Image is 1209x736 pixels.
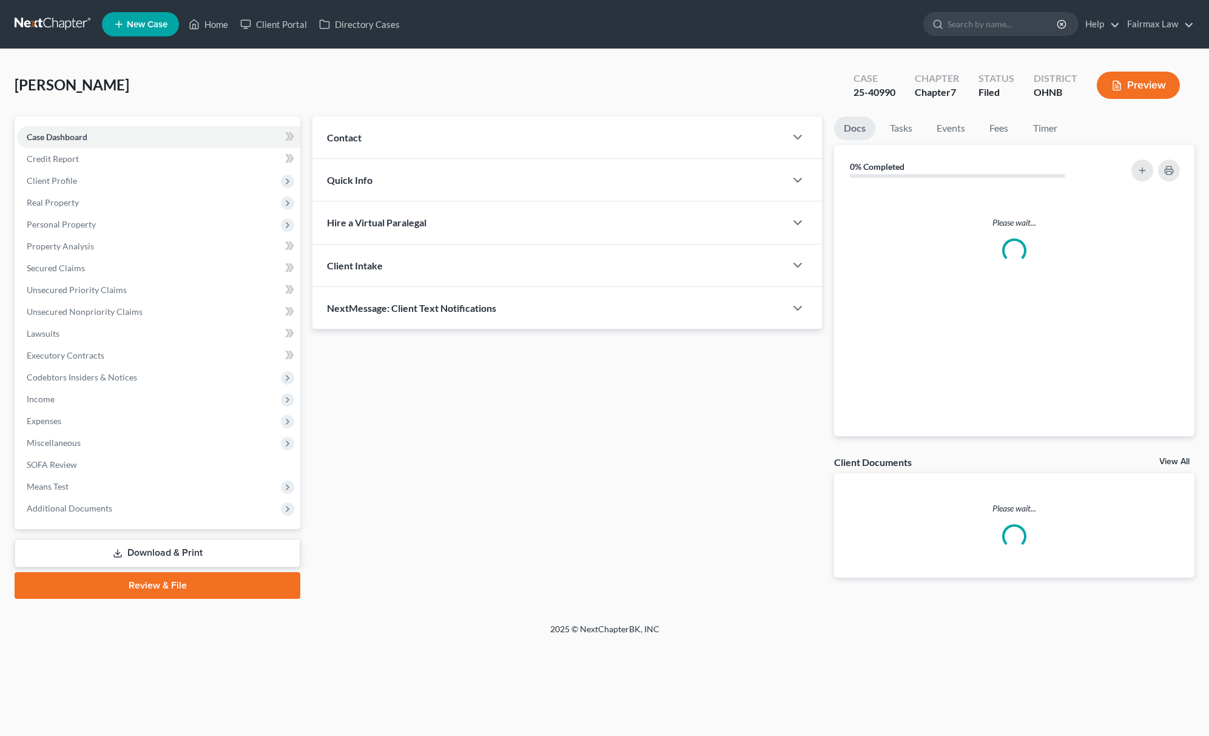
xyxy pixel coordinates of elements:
div: Case [854,72,895,86]
span: Executory Contracts [27,350,104,360]
a: Download & Print [15,539,300,567]
div: Status [978,72,1014,86]
span: Unsecured Nonpriority Claims [27,306,143,317]
div: 25-40990 [854,86,895,100]
a: Property Analysis [17,235,300,257]
button: Preview [1097,72,1180,99]
a: Credit Report [17,148,300,170]
span: Credit Report [27,154,79,164]
span: Income [27,394,55,404]
a: Help [1079,13,1120,35]
a: Tasks [880,116,922,140]
span: Quick Info [327,174,372,186]
span: Personal Property [27,219,96,229]
span: Means Test [27,481,69,491]
span: Hire a Virtual Paralegal [327,217,426,228]
span: 7 [951,86,956,98]
a: Directory Cases [313,13,406,35]
a: Client Portal [234,13,313,35]
a: Unsecured Priority Claims [17,279,300,301]
p: Please wait... [834,502,1194,515]
span: Expenses [27,416,61,426]
span: Contact [327,132,362,143]
a: View All [1159,457,1190,466]
div: Client Documents [834,456,912,468]
span: SOFA Review [27,459,77,470]
a: Unsecured Nonpriority Claims [17,301,300,323]
a: Review & File [15,572,300,599]
a: Events [927,116,975,140]
p: Please wait... [844,217,1185,229]
a: SOFA Review [17,454,300,476]
span: Client Intake [327,260,383,271]
div: District [1034,72,1077,86]
strong: 0% Completed [850,161,904,172]
span: Secured Claims [27,263,85,273]
a: Docs [834,116,875,140]
a: Fairmax Law [1121,13,1194,35]
span: Unsecured Priority Claims [27,285,127,295]
span: Case Dashboard [27,132,87,142]
div: Chapter [915,86,959,100]
a: Executory Contracts [17,345,300,366]
span: Additional Documents [27,503,112,513]
span: [PERSON_NAME] [15,76,129,93]
span: Codebtors Insiders & Notices [27,372,137,382]
a: Timer [1023,116,1067,140]
span: Client Profile [27,175,77,186]
div: Chapter [915,72,959,86]
div: Filed [978,86,1014,100]
input: Search by name... [948,13,1059,35]
span: Miscellaneous [27,437,81,448]
span: New Case [127,20,167,29]
span: Lawsuits [27,328,59,339]
span: NextMessage: Client Text Notifications [327,302,496,314]
span: Real Property [27,197,79,208]
a: Lawsuits [17,323,300,345]
a: Secured Claims [17,257,300,279]
div: OHNB [1034,86,1077,100]
a: Case Dashboard [17,126,300,148]
a: Fees [980,116,1019,140]
a: Home [183,13,234,35]
div: 2025 © NextChapterBK, INC [259,623,951,645]
span: Property Analysis [27,241,94,251]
